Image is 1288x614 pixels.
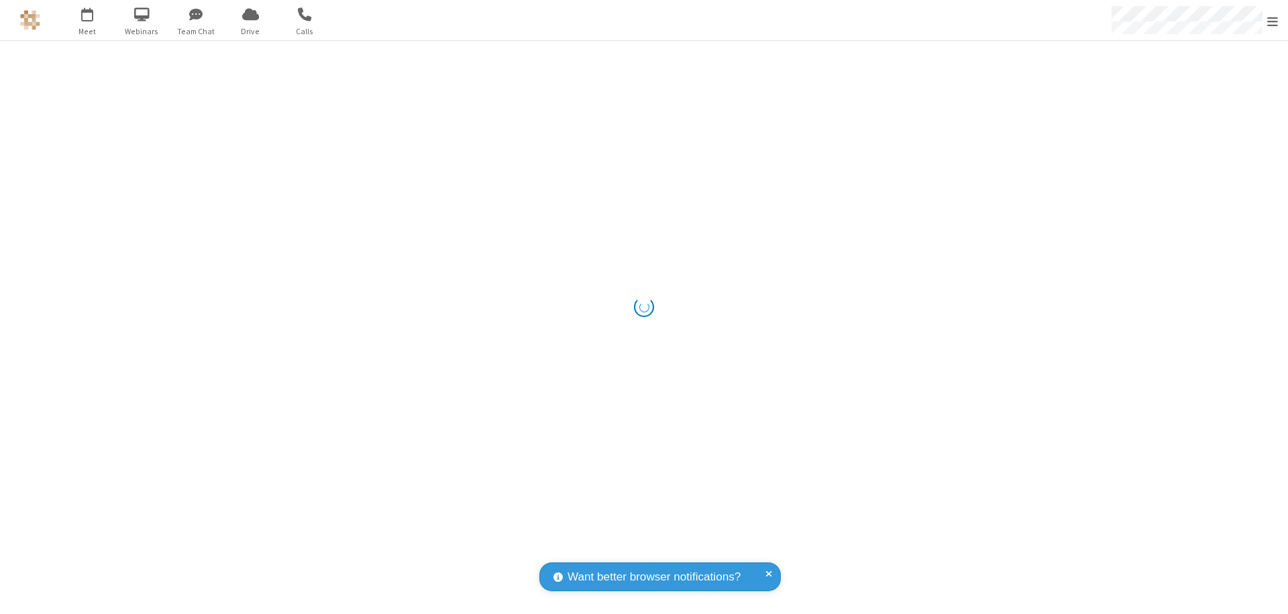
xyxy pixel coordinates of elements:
[225,25,276,38] span: Drive
[280,25,330,38] span: Calls
[62,25,113,38] span: Meet
[171,25,221,38] span: Team Chat
[117,25,167,38] span: Webinars
[568,568,741,586] span: Want better browser notifications?
[20,10,40,30] img: QA Selenium DO NOT DELETE OR CHANGE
